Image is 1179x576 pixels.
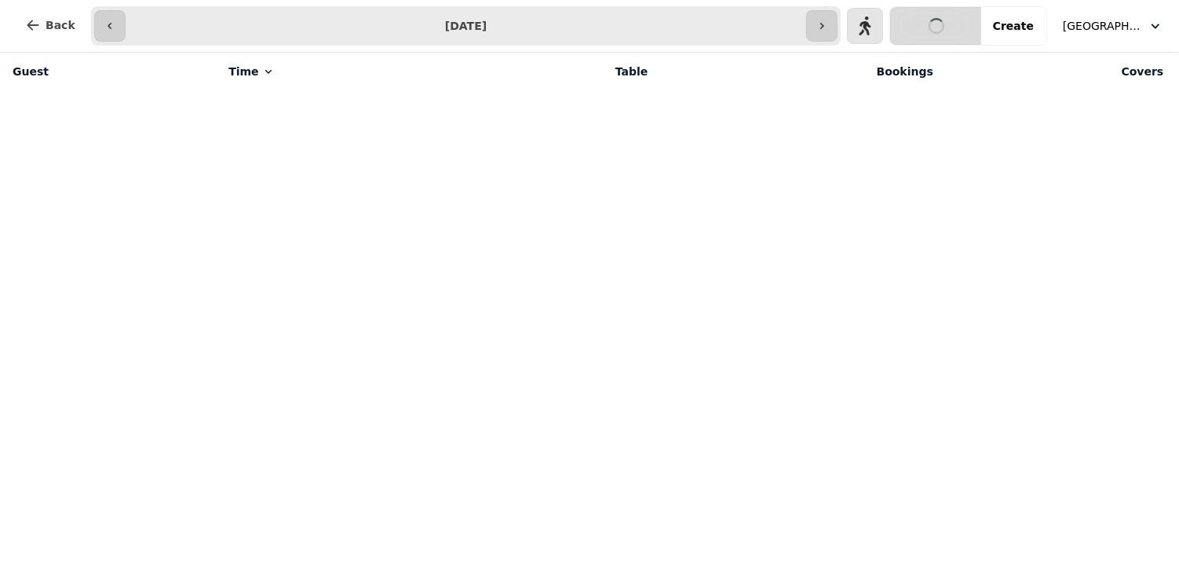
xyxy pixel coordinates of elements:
[993,20,1034,31] span: Create
[1053,12,1173,40] button: [GEOGRAPHIC_DATA]
[1063,18,1141,34] span: [GEOGRAPHIC_DATA]
[980,7,1046,45] button: Create
[943,53,1173,90] th: Covers
[228,64,274,79] button: Time
[463,53,657,90] th: Table
[13,6,88,44] button: Back
[46,20,75,31] span: Back
[228,64,258,79] span: Time
[657,53,943,90] th: Bookings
